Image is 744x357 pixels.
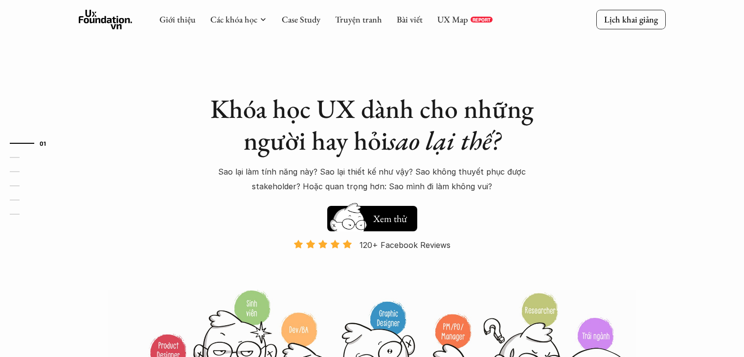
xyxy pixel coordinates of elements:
a: Các khóa học [210,14,257,25]
strong: 01 [40,139,46,146]
a: UX Map [437,14,468,25]
a: Truyện tranh [335,14,382,25]
em: sao lại thế? [388,123,500,157]
h5: Xem thử [373,212,407,225]
a: Giới thiệu [159,14,196,25]
a: REPORT [471,17,493,22]
a: Bài viết [397,14,423,25]
a: Case Study [282,14,320,25]
p: Lịch khai giảng [604,14,658,25]
h1: Khóa học UX dành cho những người hay hỏi [201,93,543,156]
p: 120+ Facebook Reviews [360,238,451,252]
a: 120+ Facebook Reviews [285,239,459,289]
a: Xem thử [327,201,417,231]
p: REPORT [473,17,491,22]
a: Lịch khai giảng [596,10,666,29]
a: 01 [10,137,56,149]
p: Sao lại làm tính năng này? Sao lại thiết kế như vậy? Sao không thuyết phục được stakeholder? Hoặc... [201,164,543,194]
